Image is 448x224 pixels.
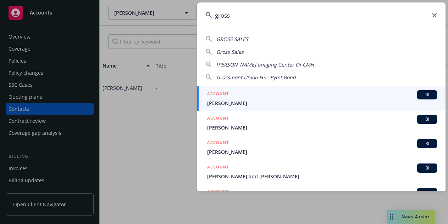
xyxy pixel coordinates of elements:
a: ACCOUNTBI[PERSON_NAME] [197,86,446,111]
span: BI [420,189,434,196]
span: [PERSON_NAME] [207,99,437,107]
span: BI [420,165,434,171]
h5: ACCOUNT [207,188,229,196]
span: [PERSON_NAME] [207,124,437,131]
a: ACCOUNTBI[PERSON_NAME] and [PERSON_NAME] [197,160,446,184]
h5: ACCOUNT [207,139,229,148]
span: [PERSON_NAME] Imaging Center Of CMH [216,61,314,68]
span: [PERSON_NAME] and [PERSON_NAME] [207,173,437,180]
span: GROSS SALES [216,36,248,42]
input: Search... [197,2,446,28]
h5: ACCOUNT [207,90,229,99]
span: BI [420,116,434,122]
h5: ACCOUNT [207,115,229,123]
span: Grossmont Union HS - Pymt Bond [216,74,296,81]
a: ACCOUNTBI [197,184,446,208]
a: ACCOUNTBI[PERSON_NAME] [197,135,446,160]
span: BI [420,92,434,98]
h5: ACCOUNT [207,163,229,172]
span: [PERSON_NAME] [207,148,437,156]
a: ACCOUNTBI[PERSON_NAME] [197,111,446,135]
span: Gross Sales [216,48,244,55]
span: BI [420,140,434,147]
